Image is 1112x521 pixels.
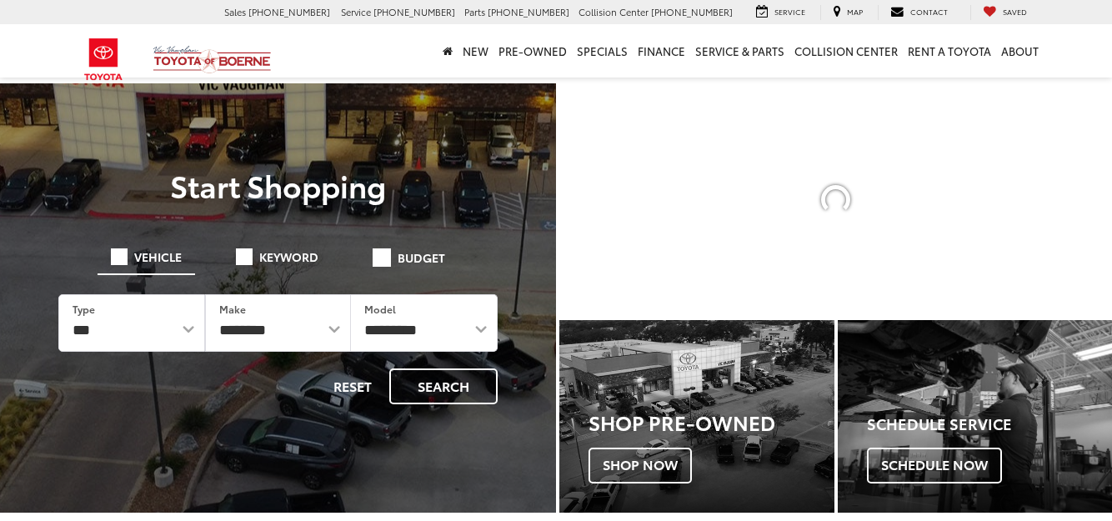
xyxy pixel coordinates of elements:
label: Model [364,302,396,316]
span: Parts [464,5,485,18]
a: Service [744,5,818,20]
span: Schedule Now [867,448,1002,483]
button: Reset [319,368,386,404]
span: Vehicle [134,251,182,263]
span: [PHONE_NUMBER] [373,5,455,18]
a: Shop Pre-Owned Shop Now [559,320,834,513]
span: Service [774,6,805,17]
a: Service & Parts: Opens in a new tab [690,24,789,78]
div: Toyota [559,320,834,513]
span: Contact [910,6,948,17]
img: Vic Vaughan Toyota of Boerne [153,45,272,74]
a: Collision Center [789,24,903,78]
span: Map [847,6,863,17]
a: Contact [878,5,960,20]
section: Carousel section with vehicle pictures - may contain disclaimers. [559,83,1112,317]
a: Map [820,5,875,20]
span: Budget [398,252,445,263]
a: About [996,24,1044,78]
label: Type [73,302,95,316]
a: Pre-Owned [493,24,572,78]
a: Rent a Toyota [903,24,996,78]
span: [PHONE_NUMBER] [248,5,330,18]
span: [PHONE_NUMBER] [488,5,569,18]
a: Specials [572,24,633,78]
img: Toyota [73,33,135,87]
span: Saved [1003,6,1027,17]
span: Sales [224,5,246,18]
button: Search [389,368,498,404]
a: Home [438,24,458,78]
span: Shop Now [589,448,692,483]
span: [PHONE_NUMBER] [651,5,733,18]
h3: Shop Pre-Owned [589,411,834,433]
span: Service [341,5,371,18]
p: Start Shopping [35,168,521,202]
span: Keyword [259,251,318,263]
span: Collision Center [579,5,649,18]
a: Finance [633,24,690,78]
a: My Saved Vehicles [970,5,1039,20]
label: Make [219,302,246,316]
a: New [458,24,493,78]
